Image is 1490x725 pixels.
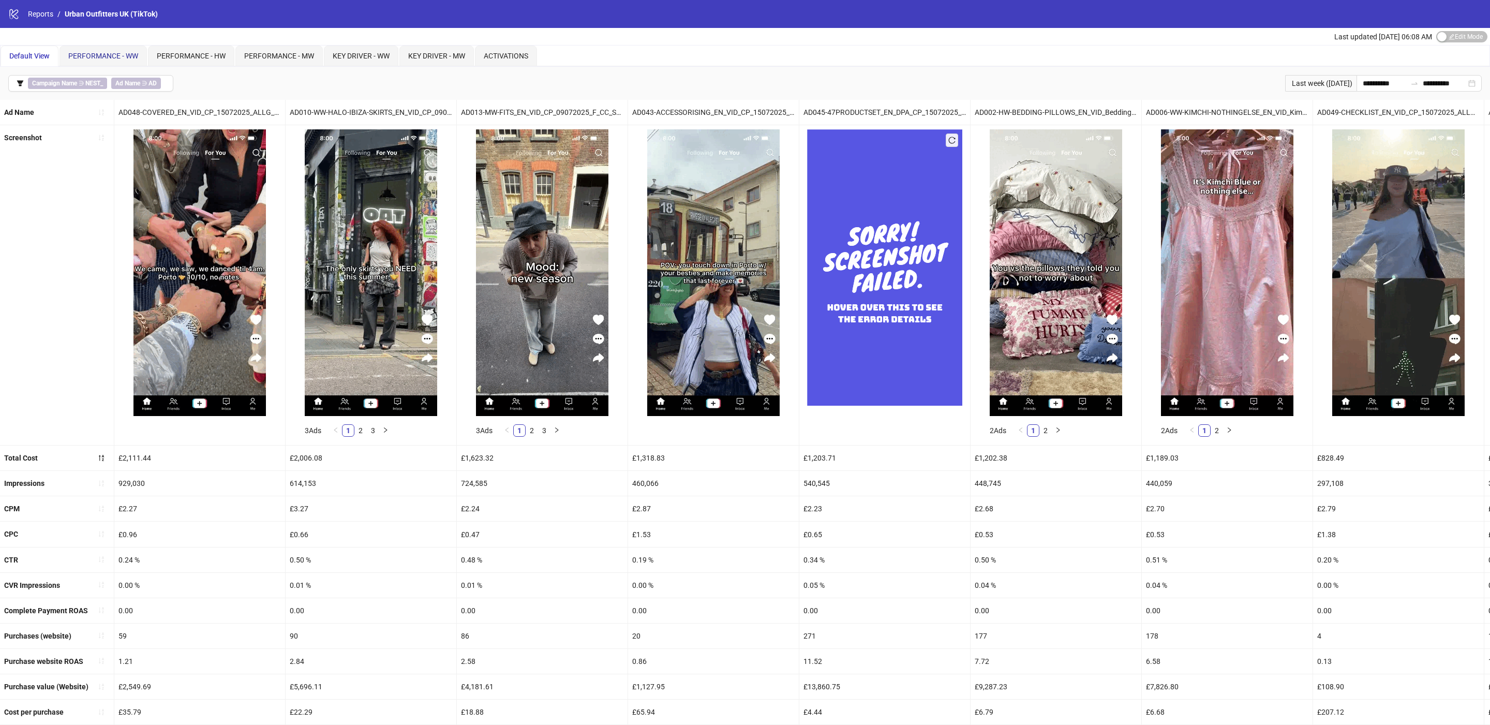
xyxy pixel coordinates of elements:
[948,137,956,144] span: reload
[1313,598,1484,623] div: 0.00
[1015,424,1027,437] button: left
[457,649,628,674] div: 2.58
[286,100,456,125] div: AD010-WW-HALO-IBIZA-SKIRTS_EN_VID_CP_09072025_F_CC_SC1_None_WW
[1186,424,1198,437] button: left
[990,129,1122,416] img: Screenshot 1837174251089938
[286,446,456,470] div: £2,006.08
[476,426,493,435] span: 3 Ads
[114,700,285,724] div: £35.79
[484,52,528,60] span: ACTIVATIONS
[286,471,456,496] div: 614,153
[550,424,563,437] button: right
[305,129,437,416] img: Screenshot 1837641287124145
[114,522,285,546] div: £0.96
[286,700,456,724] div: £22.29
[971,471,1141,496] div: 448,745
[98,606,105,614] span: sort-ascending
[26,8,55,20] a: Reports
[1334,33,1432,41] span: Last updated [DATE] 06:08 AM
[1313,573,1484,598] div: 0.00 %
[114,100,285,125] div: AD048-COVERED_EN_VID_CP_15072025_ALLG_CC_SC24_None_ALL
[1040,425,1051,436] a: 2
[1313,700,1484,724] div: £207.12
[1027,424,1039,437] li: 1
[457,548,628,572] div: 0.48 %
[32,80,77,87] b: Campaign Name
[457,598,628,623] div: 0.00
[799,624,970,648] div: 271
[114,674,285,699] div: £2,549.69
[1055,427,1061,433] span: right
[98,480,105,487] span: sort-ascending
[526,424,538,437] li: 2
[65,10,158,18] span: Urban Outfitters UK (TikTok)
[971,573,1141,598] div: 0.04 %
[244,52,314,60] span: PERFORMANCE - MW
[457,573,628,598] div: 0.01 %
[501,424,513,437] button: left
[57,8,61,20] li: /
[1027,425,1039,436] a: 1
[628,446,799,470] div: £1,318.83
[4,479,44,487] b: Impressions
[628,496,799,521] div: £2.87
[1142,598,1313,623] div: 0.00
[114,446,285,470] div: £2,111.44
[807,129,962,405] img: Failed Screenshot Placeholder
[4,606,88,615] b: Complete Payment ROAS
[408,52,465,60] span: KEY DRIVER - MW
[526,425,538,436] a: 2
[457,522,628,546] div: £0.47
[1052,424,1064,437] button: right
[1142,548,1313,572] div: 0.51 %
[286,573,456,598] div: 0.01 %
[133,129,266,416] img: Screenshot 1837798346622034
[1285,75,1357,92] div: Last week ([DATE])
[4,683,88,691] b: Purchase value (Website)
[628,598,799,623] div: 0.00
[1142,446,1313,470] div: £1,189.03
[628,471,799,496] div: 460,066
[799,496,970,521] div: £2.23
[114,471,285,496] div: 929,030
[1199,425,1210,436] a: 1
[1018,427,1024,433] span: left
[457,100,628,125] div: AD013-MW-FITS_EN_VID_CP_09072025_F_CC_SC1_None_MW
[68,52,138,60] span: PERFORMANCE - WW
[367,424,379,437] li: 3
[111,78,161,89] span: ∋
[355,425,366,436] a: 2
[538,424,550,437] li: 3
[148,80,157,87] b: AD
[971,624,1141,648] div: 177
[971,522,1141,546] div: £0.53
[1039,424,1052,437] li: 2
[114,548,285,572] div: 0.24 %
[513,424,526,437] li: 1
[1410,79,1419,87] span: swap-right
[971,674,1141,699] div: £9,287.23
[4,581,60,589] b: CVR Impressions
[628,674,799,699] div: £1,127.95
[1313,674,1484,699] div: £108.90
[98,134,105,141] span: sort-ascending
[286,496,456,521] div: £3.27
[554,427,560,433] span: right
[799,548,970,572] div: 0.34 %
[1142,496,1313,521] div: £2.70
[98,530,105,538] span: sort-ascending
[971,649,1141,674] div: 7.72
[799,522,970,546] div: £0.65
[799,100,970,125] div: AD045-47PRODUCTSET_EN_DPA_CP_15072025_ALLG_CC_SC3_None_ALL
[628,522,799,546] div: £1.53
[4,657,83,665] b: Purchase website ROAS
[457,496,628,521] div: £2.24
[98,454,105,462] span: sort-descending
[115,80,140,87] b: Ad Name
[4,632,71,640] b: Purchases (website)
[333,52,390,60] span: KEY DRIVER - WW
[514,425,525,436] a: 1
[1142,522,1313,546] div: £0.53
[628,700,799,724] div: £65.94
[1142,573,1313,598] div: 0.04 %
